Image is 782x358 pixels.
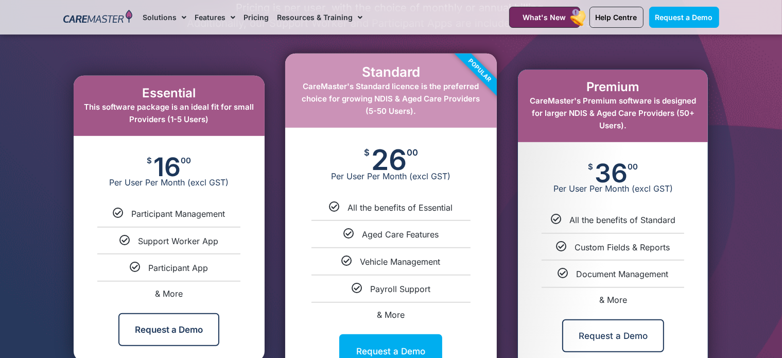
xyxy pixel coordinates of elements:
[595,163,628,183] span: 36
[576,269,668,279] span: Document Management
[628,163,638,171] span: 00
[360,257,440,267] span: Vehicle Management
[362,229,439,240] span: Aged Care Features
[655,13,713,22] span: Request a Demo
[407,148,418,157] span: 00
[84,86,254,101] h2: Essential
[181,157,191,164] span: 00
[364,148,370,157] span: $
[63,10,133,25] img: CareMaster Logo
[569,215,675,225] span: All the benefits of Standard
[528,80,698,95] h2: Premium
[518,183,708,194] span: Per User Per Month (excl GST)
[530,96,696,130] span: CareMaster's Premium software is designed for larger NDIS & Aged Care Providers (50+ Users).
[155,288,183,299] span: & More
[296,64,486,80] h2: Standard
[138,236,218,246] span: Support Worker App
[131,209,225,219] span: Participant Management
[421,12,538,129] div: Popular
[371,148,407,171] span: 26
[509,7,580,28] a: What's New
[84,102,254,124] span: This software package is an ideal fit for small Providers (1-5 Users)
[599,295,627,305] span: & More
[370,284,430,294] span: Payroll Support
[153,157,181,177] span: 16
[302,81,480,116] span: CareMaster's Standard licence is the preferred choice for growing NDIS & Aged Care Providers (5-5...
[285,171,497,181] span: Per User Per Month (excl GST)
[377,310,405,320] span: & More
[148,263,208,273] span: Participant App
[147,157,152,164] span: $
[523,13,566,22] span: What's New
[118,313,219,346] a: Request a Demo
[562,319,664,352] a: Request a Demo
[589,7,644,28] a: Help Centre
[347,202,453,213] span: All the benefits of Essential
[588,163,593,171] span: $
[575,242,670,252] span: Custom Fields & Reports
[74,177,265,187] span: Per User Per Month (excl GST)
[649,7,719,28] a: Request a Demo
[596,13,637,22] span: Help Centre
